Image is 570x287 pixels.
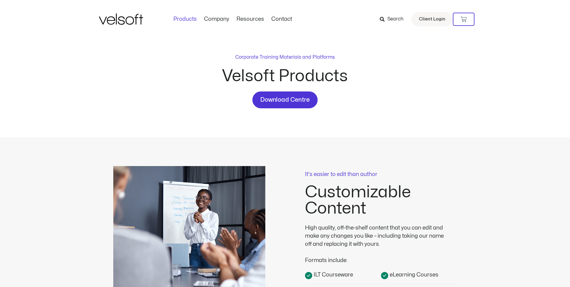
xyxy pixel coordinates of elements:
p: It's easier to edit than author [305,172,457,177]
h2: Velsoft Products [177,68,393,84]
a: Download Centre [252,91,318,108]
a: ContactMenu Toggle [268,16,296,23]
nav: Menu [170,16,296,23]
a: CompanyMenu Toggle [200,16,233,23]
span: eLearning Courses [388,271,438,279]
a: ResourcesMenu Toggle [233,16,268,23]
div: High quality, off-the-shelf content that you can edit and make any changes you like – including t... [305,224,449,248]
span: Client Login [419,15,445,23]
a: ProductsMenu Toggle [170,16,200,23]
span: Search [387,15,404,23]
span: ILT Courseware [312,271,353,279]
a: Client Login [411,12,453,26]
a: Search [380,14,408,24]
h2: Customizable Content [305,184,457,217]
span: Download Centre [260,95,310,105]
img: Velsoft Training Materials [99,14,143,25]
a: ILT Courseware [305,270,381,279]
div: Formats include: [305,248,449,264]
p: Corporate Training Materials and Platforms [235,54,335,61]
